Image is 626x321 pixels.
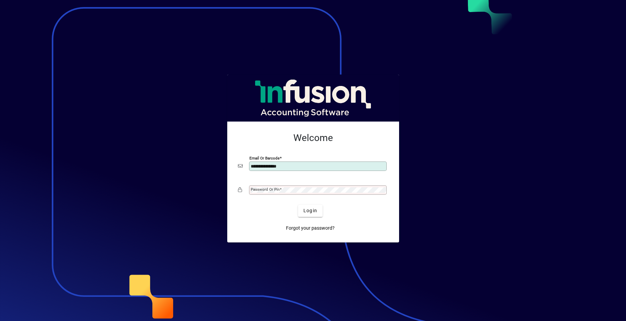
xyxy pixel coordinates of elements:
a: Forgot your password? [283,222,337,234]
mat-label: Password or Pin [251,187,280,192]
mat-label: Email or Barcode [249,155,280,160]
h2: Welcome [238,132,388,144]
span: Login [303,207,317,214]
button: Login [298,205,323,217]
span: Forgot your password? [286,225,335,232]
